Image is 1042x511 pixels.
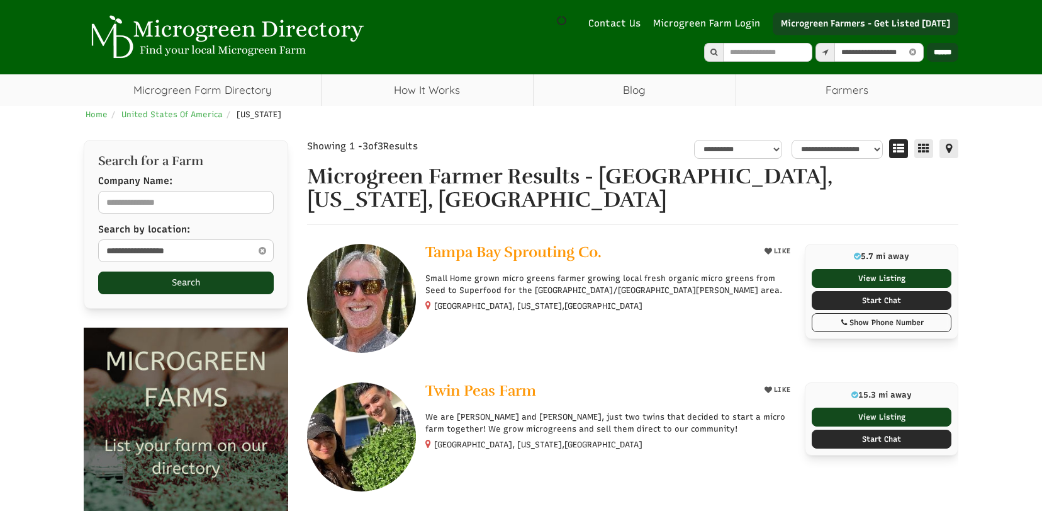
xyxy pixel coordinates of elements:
a: Home [86,110,108,119]
span: [US_STATE] [237,110,281,119]
img: Microgreen Directory [84,15,367,59]
p: 5.7 mi away [812,251,951,262]
span: LIKE [772,386,791,394]
img: Twin Peas Farm [307,382,416,491]
button: LIKE [760,244,795,259]
a: Start Chat [812,430,951,449]
small: [GEOGRAPHIC_DATA], [US_STATE], [434,301,642,311]
a: How It Works [322,74,532,106]
button: Search [98,272,274,294]
a: Microgreen Farmers - Get Listed [DATE] [773,13,958,35]
select: sortbox-1 [792,140,883,159]
span: 3 [362,141,368,152]
p: Small Home grown micro greens farmer growing local fresh organic micro greens from Seed to Superf... [425,273,796,296]
a: Microgreen Farm Login [653,17,766,30]
a: Tampa Bay Sprouting Co. [425,244,752,263]
a: View Listing [812,408,951,427]
a: Contact Us [582,17,647,30]
p: We are [PERSON_NAME] and [PERSON_NAME], just two twins that decided to start a micro farm togethe... [425,411,796,434]
span: 3 [378,141,383,152]
span: Farmers [736,74,958,106]
small: [GEOGRAPHIC_DATA], [US_STATE], [434,440,642,449]
h1: Microgreen Farmer Results - [GEOGRAPHIC_DATA], [US_STATE], [GEOGRAPHIC_DATA] [307,165,958,212]
a: Microgreen Farm Directory [84,74,321,106]
a: Twin Peas Farm [425,382,752,402]
select: overall_rating_filter-1 [694,140,782,159]
div: Show Phone Number [819,317,944,328]
button: LIKE [760,382,795,398]
span: Tampa Bay Sprouting Co. [425,243,602,261]
img: Tampa Bay Sprouting Co. [307,244,416,353]
span: LIKE [772,247,791,255]
h2: Search for a Farm [98,154,274,168]
a: Blog [534,74,736,106]
a: Start Chat [812,291,951,310]
span: Twin Peas Farm [425,381,536,400]
label: Company Name: [98,175,172,188]
div: Showing 1 - of Results [307,140,524,153]
a: View Listing [812,269,951,288]
span: [GEOGRAPHIC_DATA] [564,301,642,312]
p: 15.3 mi away [812,389,951,401]
a: United States Of America [121,110,223,119]
label: Search by location: [98,223,190,236]
span: [GEOGRAPHIC_DATA] [564,439,642,451]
